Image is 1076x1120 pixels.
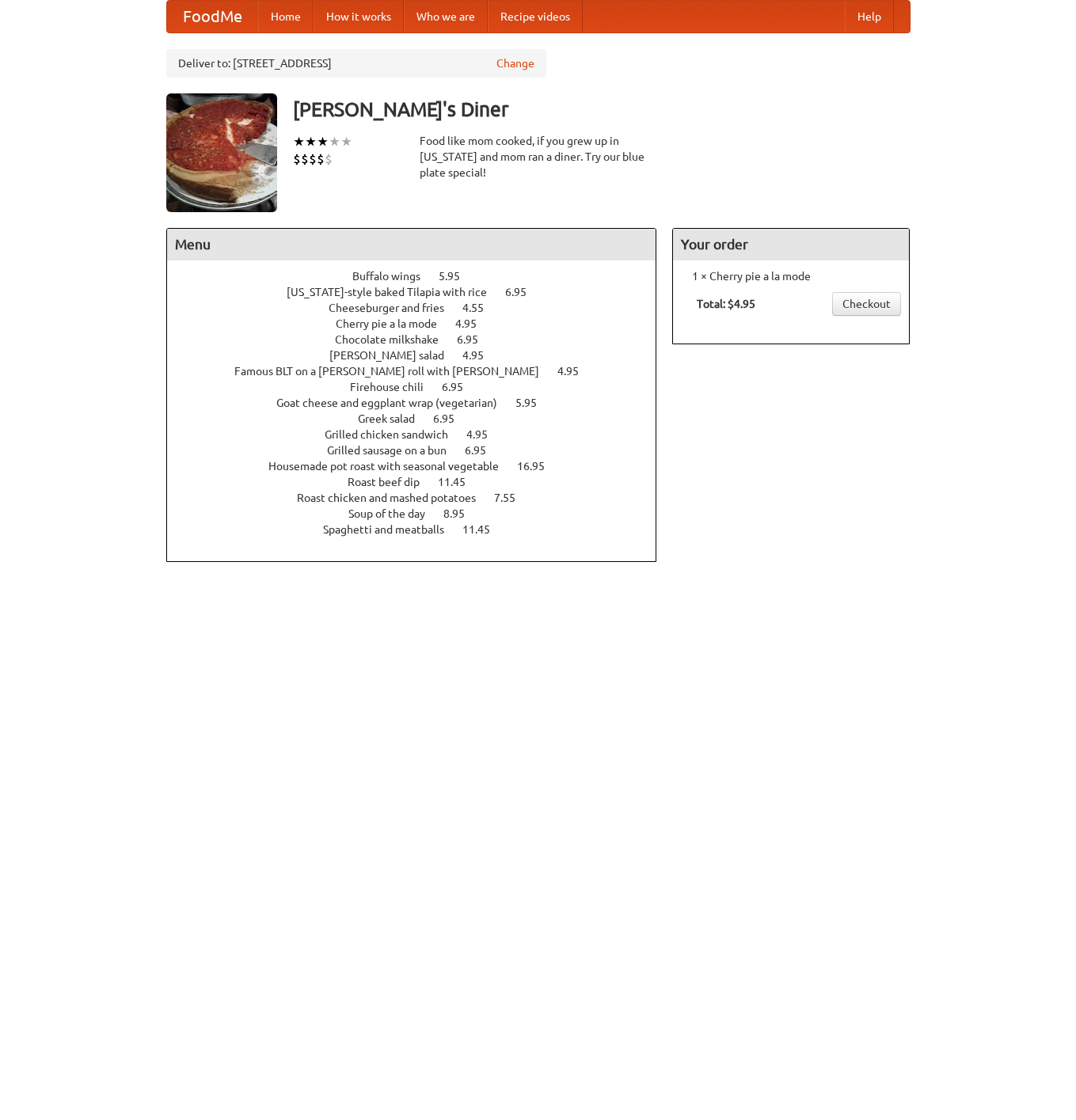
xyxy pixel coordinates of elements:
[462,523,506,536] span: 11.45
[329,133,340,150] li: ★
[350,381,492,393] a: Firehouse chili 6.95
[317,150,325,168] li: $
[433,412,470,425] span: 6.95
[442,381,479,393] span: 6.95
[336,317,453,330] span: Cherry pie a la mode
[301,150,309,168] li: $
[297,492,545,504] a: Roast chicken and mashed potatoes 7.55
[443,507,481,520] span: 8.95
[358,412,431,425] span: Greek salad
[348,476,435,488] span: Roast beef dip
[329,302,460,314] span: Cheeseburger and fries
[293,133,305,150] li: ★
[488,1,583,32] a: Recipe videos
[293,93,911,125] h3: [PERSON_NAME]'s Diner
[258,1,314,32] a: Home
[462,302,500,314] span: 4.55
[845,1,894,32] a: Help
[166,49,546,78] div: Deliver to: [STREET_ADDRESS]
[336,317,506,330] a: Cherry pie a la mode 4.95
[515,397,553,409] span: 5.95
[465,444,502,457] span: 6.95
[335,333,508,346] a: Chocolate milkshake 6.95
[317,133,329,150] li: ★
[166,93,277,212] img: angular.jpg
[496,55,534,71] a: Change
[505,286,542,298] span: 6.95
[348,507,494,520] a: Soup of the day 8.95
[462,349,500,362] span: 4.95
[167,229,656,260] h4: Menu
[329,349,513,362] a: [PERSON_NAME] salad 4.95
[673,229,909,260] h4: Your order
[325,150,333,168] li: $
[276,397,513,409] span: Goat cheese and eggplant wrap (vegetarian)
[466,428,504,441] span: 4.95
[323,523,460,536] span: Spaghetti and meatballs
[234,365,608,378] a: Famous BLT on a [PERSON_NAME] roll with [PERSON_NAME] 4.95
[348,476,495,488] a: Roast beef dip 11.45
[681,268,901,284] li: 1 × Cherry pie a la mode
[340,133,352,150] li: ★
[697,298,755,310] b: Total: $4.95
[350,381,439,393] span: Firehouse chili
[494,492,531,504] span: 7.55
[439,270,476,283] span: 5.95
[323,523,519,536] a: Spaghetti and meatballs 11.45
[327,444,462,457] span: Grilled sausage on a bun
[167,1,258,32] a: FoodMe
[420,133,657,180] div: Food like mom cooked, if you grew up in [US_STATE] and mom ran a diner. Try our blue plate special!
[517,460,561,473] span: 16.95
[352,270,436,283] span: Buffalo wings
[455,317,492,330] span: 4.95
[276,397,566,409] a: Goat cheese and eggplant wrap (vegetarian) 5.95
[329,302,513,314] a: Cheeseburger and fries 4.55
[832,292,901,316] a: Checkout
[305,133,317,150] li: ★
[325,428,517,441] a: Grilled chicken sandwich 4.95
[404,1,488,32] a: Who we are
[287,286,503,298] span: [US_STATE]-style baked Tilapia with rice
[457,333,494,346] span: 6.95
[314,1,404,32] a: How it works
[329,349,460,362] span: [PERSON_NAME] salad
[335,333,454,346] span: Chocolate milkshake
[309,150,317,168] li: $
[293,150,301,168] li: $
[327,444,515,457] a: Grilled sausage on a bun 6.95
[297,492,492,504] span: Roast chicken and mashed potatoes
[287,286,556,298] a: [US_STATE]-style baked Tilapia with rice 6.95
[358,412,484,425] a: Greek salad 6.95
[325,428,464,441] span: Grilled chicken sandwich
[348,507,441,520] span: Soup of the day
[557,365,595,378] span: 4.95
[234,365,555,378] span: Famous BLT on a [PERSON_NAME] roll with [PERSON_NAME]
[352,270,489,283] a: Buffalo wings 5.95
[268,460,574,473] a: Housemade pot roast with seasonal vegetable 16.95
[268,460,515,473] span: Housemade pot roast with seasonal vegetable
[438,476,481,488] span: 11.45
